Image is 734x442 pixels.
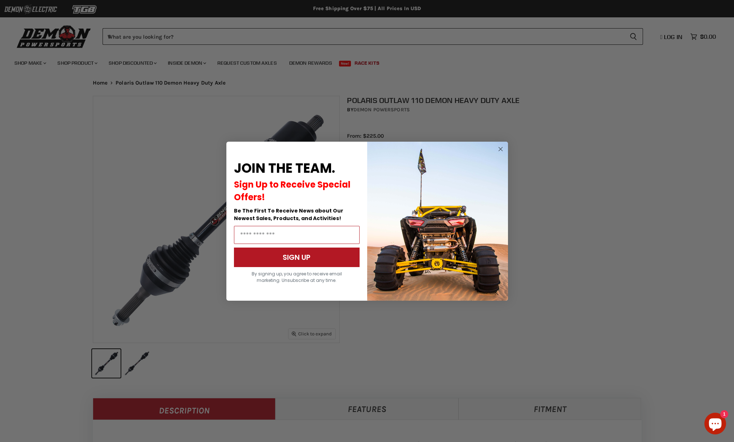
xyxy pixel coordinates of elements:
span: JOIN THE TEAM. [234,159,335,177]
button: Close dialog [496,145,505,154]
input: Email Address [234,226,360,244]
span: Be The First To Receive News about Our Newest Sales, Products, and Activities! [234,207,343,222]
inbox-online-store-chat: Shopify online store chat [702,413,728,436]
button: SIGN UP [234,248,360,267]
span: By signing up, you agree to receive email marketing. Unsubscribe at any time. [252,271,342,283]
img: a9095488-b6e7-41ba-879d-588abfab540b.jpeg [367,142,508,301]
span: Sign Up to Receive Special Offers! [234,179,351,203]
